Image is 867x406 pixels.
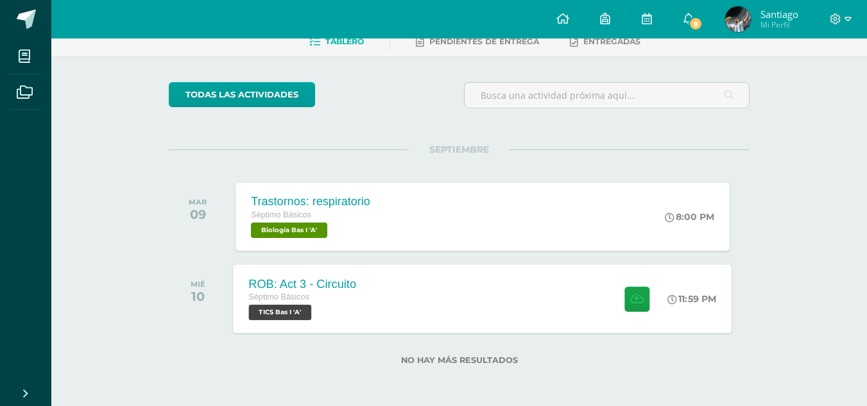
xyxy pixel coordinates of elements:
span: Mi Perfil [760,19,798,30]
a: Tablero [309,31,364,52]
div: Trastornos: respiratorio [251,195,370,208]
a: todas las Actividades [169,82,315,107]
div: MAR [189,198,207,207]
div: 09 [189,207,207,222]
span: Séptimo Básicos [249,292,310,301]
div: MIÉ [191,280,205,289]
span: Biología Bas I 'A' [251,223,327,238]
div: 8:00 PM [665,211,714,223]
div: 11:59 PM [668,293,717,305]
span: Entregadas [583,37,640,46]
span: SEPTIEMBRE [409,144,510,155]
span: TICS Bas I 'A' [249,305,312,320]
label: No hay más resultados [169,355,750,365]
div: 10 [191,289,205,304]
span: 8 [689,17,703,31]
input: Busca una actividad próxima aquí... [465,83,749,108]
span: Santiago [760,8,798,21]
a: Entregadas [570,31,640,52]
a: Pendientes de entrega [416,31,539,52]
span: Tablero [325,37,364,46]
div: ROB: Act 3 - Circuito [249,277,357,291]
span: Séptimo Básicos [251,210,311,219]
img: 5123ac06f59dc8623f8b1535142e8b9a.png [725,6,751,32]
span: Pendientes de entrega [429,37,539,46]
